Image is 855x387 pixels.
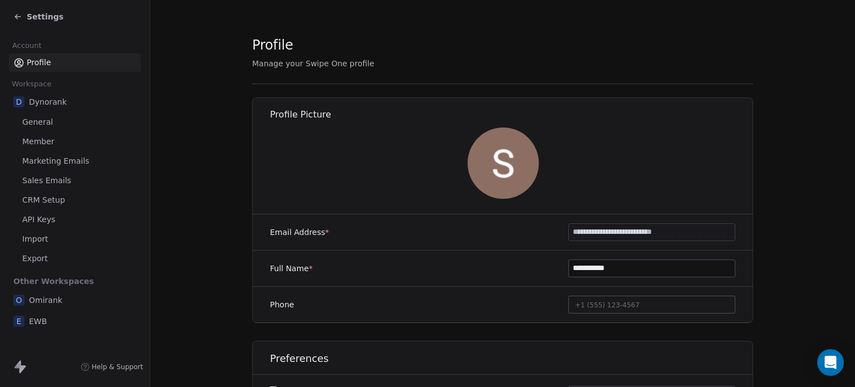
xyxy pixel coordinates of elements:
span: Profile [27,57,51,68]
label: Full Name [270,263,313,274]
span: Sales Emails [22,175,71,187]
a: Export [9,249,141,268]
span: CRM Setup [22,194,65,206]
a: Profile [9,53,141,72]
span: Export [22,253,48,264]
button: +1 (555) 123-4567 [568,296,735,313]
span: Import [22,233,48,245]
a: CRM Setup [9,191,141,209]
span: Other Workspaces [9,272,99,290]
label: Phone [270,299,294,310]
span: D [13,96,24,107]
span: Marketing Emails [22,155,89,167]
span: Help & Support [92,362,143,371]
span: EWB [29,316,47,327]
span: Settings [27,11,63,22]
h1: Preferences [270,352,754,365]
a: Settings [13,11,63,22]
a: General [9,113,141,131]
a: Sales Emails [9,172,141,190]
span: Manage your Swipe One profile [252,59,374,68]
h1: Profile Picture [270,109,754,121]
span: API Keys [22,214,55,226]
span: Workspace [7,76,56,92]
span: Member [22,136,55,148]
a: Import [9,230,141,248]
a: Marketing Emails [9,152,141,170]
div: Open Intercom Messenger [817,349,844,376]
label: Email Address [270,227,329,238]
img: giaR4lctT0idw8jer3hs91meaW8LnoZWfNHfRKleEfU [468,128,539,199]
a: API Keys [9,210,141,229]
span: Omirank [29,295,62,306]
a: Member [9,133,141,151]
span: General [22,116,53,128]
span: Profile [252,37,293,53]
span: Dynorank [29,96,67,107]
span: E [13,316,24,327]
span: Account [7,37,46,54]
span: O [13,295,24,306]
a: Help & Support [81,362,143,371]
span: +1 (555) 123-4567 [575,301,640,309]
